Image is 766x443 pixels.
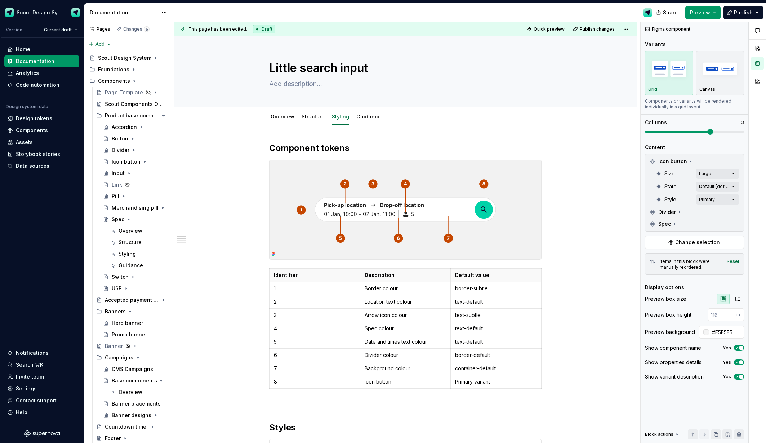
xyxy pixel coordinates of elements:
a: CMS Campaigns [100,363,171,375]
div: Documentation [16,58,54,65]
div: Changes [123,26,150,32]
div: Structure [299,109,328,124]
a: Promo banner [100,329,171,340]
a: Button [100,133,171,144]
span: 5 [144,26,150,32]
div: Divider [647,206,742,218]
a: Data sources [4,160,79,172]
div: Storybook stories [16,151,60,158]
div: Base components [112,377,157,384]
div: Notifications [16,349,49,357]
p: border-default [455,352,537,359]
div: Banners [105,308,126,315]
div: Pill [112,193,119,200]
p: px [736,312,741,318]
div: Show properties details [645,359,702,366]
a: Styling [332,113,349,120]
a: USP [100,283,171,294]
p: border-subtle [455,285,537,292]
div: Preview box size [645,295,686,303]
img: Design Ops [643,8,652,17]
div: Show variant description [645,373,704,380]
div: Banner designs [112,412,151,419]
label: Yes [723,345,731,351]
span: Preview [690,9,710,16]
span: Divider [658,209,676,216]
a: Countdown timer [93,421,171,433]
div: Assets [16,139,33,146]
button: Primary [696,194,739,205]
div: Accepted payment types [105,296,159,304]
span: Change selection [675,239,720,246]
a: Divider [100,144,171,156]
button: Contact support [4,395,79,406]
input: 116 [708,308,736,321]
svg: Supernova Logo [24,430,60,437]
a: Merchandising pill [100,202,171,214]
a: Settings [4,383,79,394]
div: Banners [93,306,171,317]
span: Publish [734,9,753,16]
p: 3 [274,312,356,319]
div: Content [645,144,665,151]
div: Columns [645,119,667,126]
p: 8 [274,378,356,385]
a: Hero banner [100,317,171,329]
button: placeholderCanvas [696,51,744,95]
div: Default [default] [699,184,729,189]
a: Styling [107,248,171,260]
input: Auto [709,326,744,339]
div: Merchandising pill [112,204,159,211]
div: Large [699,171,711,176]
div: Block actions [645,429,680,439]
span: Spec [658,220,671,228]
p: Icon button [365,378,446,385]
div: Hero banner [112,319,143,327]
button: Current draft [41,25,81,35]
a: Banner [93,340,171,352]
div: Show component name [645,344,701,352]
a: Home [4,44,79,55]
img: placeholder [699,55,741,82]
p: Spec colour [365,325,446,332]
div: Banner placements [112,400,161,407]
p: Divider colour [365,352,446,359]
img: Design Ops [71,8,80,17]
img: 5941bd85-9221-4d8b-859e-dc441a8511f9.png [270,160,541,259]
label: Yes [723,359,731,365]
button: Change selection [645,236,744,249]
div: Guidance [119,262,143,269]
button: Publish changes [571,24,618,34]
p: text-default [455,298,537,305]
div: Countdown timer [105,423,148,430]
div: Icon button [647,156,742,167]
a: Scout Design System [86,52,171,64]
button: Reset [727,259,739,264]
div: Switch [112,273,129,281]
p: 1 [274,285,356,292]
span: Draft [262,26,272,32]
div: Components or variants will be rendered individually in a grid layout [645,98,744,110]
p: container-default [455,365,537,372]
a: Input [100,167,171,179]
div: Scout Components Overview [105,100,164,108]
div: Spec [112,216,124,223]
a: Components [4,125,79,136]
div: Contact support [16,397,57,404]
div: Scout Design System [17,9,63,16]
a: Structure [302,113,325,120]
p: text-default [455,325,537,332]
label: Yes [723,374,731,380]
div: USP [112,285,122,292]
a: Banner designs [100,410,171,421]
span: Icon button [658,158,687,165]
p: Location text colour [365,298,446,305]
div: Components [86,75,171,87]
img: e611c74b-76fc-4ef0-bafa-dc494cd4cb8a.png [5,8,14,17]
button: Default [default] [696,182,739,192]
a: Assets [4,137,79,148]
p: 6 [274,352,356,359]
div: Pages [89,26,110,32]
span: Share [663,9,678,16]
p: Date and times text colour [365,338,446,345]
